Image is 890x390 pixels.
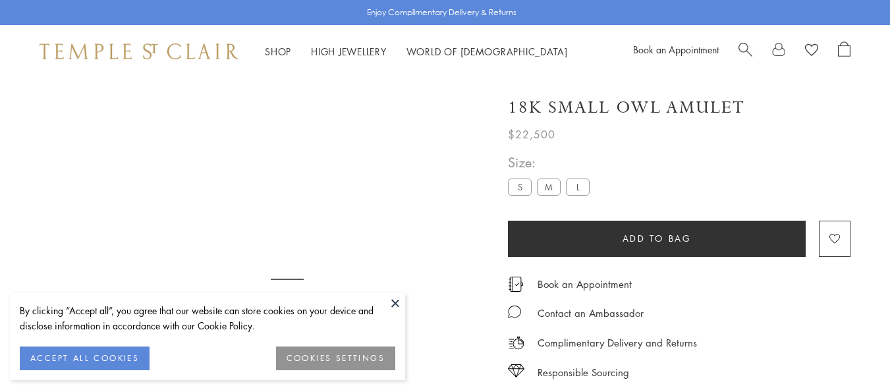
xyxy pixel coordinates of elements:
[276,347,395,370] button: COOKIES SETTINGS
[508,126,555,143] span: $22,500
[508,364,524,377] img: icon_sourcing.svg
[20,347,150,370] button: ACCEPT ALL COOKIES
[633,43,719,56] a: Book an Appointment
[508,96,745,119] h1: 18K Small Owl Amulet
[508,179,532,195] label: S
[538,305,644,321] div: Contact an Ambassador
[538,335,697,351] p: Complimentary Delivery and Returns
[265,43,568,60] nav: Main navigation
[838,42,850,61] a: Open Shopping Bag
[508,305,521,318] img: MessageIcon-01_2.svg
[406,45,568,58] a: World of [DEMOGRAPHIC_DATA]World of [DEMOGRAPHIC_DATA]
[805,42,818,61] a: View Wishlist
[824,328,877,377] iframe: Gorgias live chat messenger
[538,364,629,381] div: Responsible Sourcing
[40,43,238,59] img: Temple St. Clair
[20,303,395,333] div: By clicking “Accept all”, you agree that our website can store cookies on your device and disclos...
[367,6,516,19] p: Enjoy Complimentary Delivery & Returns
[538,277,632,291] a: Book an Appointment
[508,277,524,292] img: icon_appointment.svg
[508,221,806,257] button: Add to bag
[566,179,590,195] label: L
[311,45,387,58] a: High JewelleryHigh Jewellery
[537,179,561,195] label: M
[508,335,524,351] img: icon_delivery.svg
[623,231,692,246] span: Add to bag
[738,42,752,61] a: Search
[265,45,291,58] a: ShopShop
[508,152,595,173] span: Size:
